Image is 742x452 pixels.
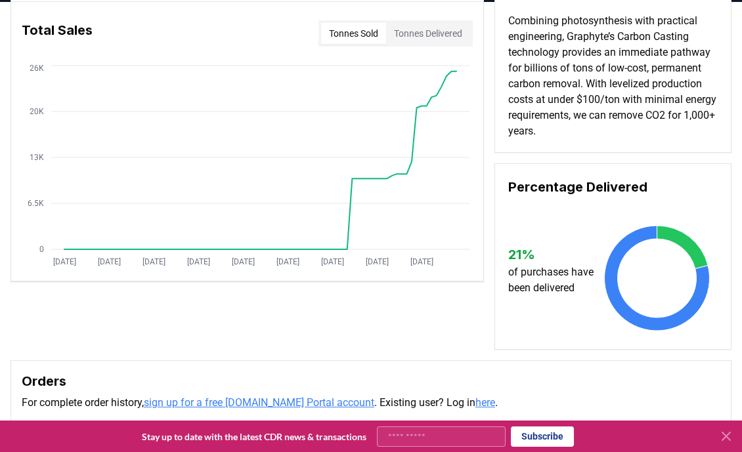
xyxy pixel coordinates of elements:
tspan: [DATE] [187,257,210,266]
a: here [475,396,495,409]
h3: Total Sales [22,20,93,47]
tspan: [DATE] [142,257,165,266]
p: For complete order history, . Existing user? Log in . [22,395,720,411]
tspan: [DATE] [410,257,433,266]
tspan: [DATE] [276,257,299,266]
a: sign up for a free [DOMAIN_NAME] Portal account [144,396,374,409]
p: of purchases have been delivered [508,264,597,296]
tspan: 6.5K [28,199,44,208]
tspan: [DATE] [53,257,76,266]
tspan: 20K [30,107,44,116]
tspan: [DATE] [321,257,344,266]
h3: Orders [22,371,720,391]
button: Tonnes Sold [321,23,386,44]
tspan: [DATE] [98,257,121,266]
tspan: 0 [39,245,44,254]
tspan: [DATE] [366,257,389,266]
p: Combining photosynthesis with practical engineering, Graphyte’s Carbon Casting technology provide... [508,13,718,139]
tspan: 26K [30,64,44,73]
h3: Percentage Delivered [508,177,718,197]
h3: 21 % [508,245,597,264]
tspan: 13K [30,153,44,162]
tspan: [DATE] [232,257,255,266]
button: Tonnes Delivered [386,23,470,44]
